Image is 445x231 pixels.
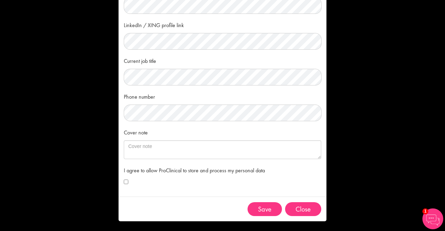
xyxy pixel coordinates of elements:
[285,202,321,216] button: Close
[124,164,265,175] label: I agree to allow ProClinical to store and process my personal data
[124,126,148,137] label: Cover note
[422,208,428,214] span: 1
[248,202,282,216] button: Save
[422,208,443,229] img: Chatbot
[124,91,155,101] label: Phone number
[124,55,156,65] label: Current job title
